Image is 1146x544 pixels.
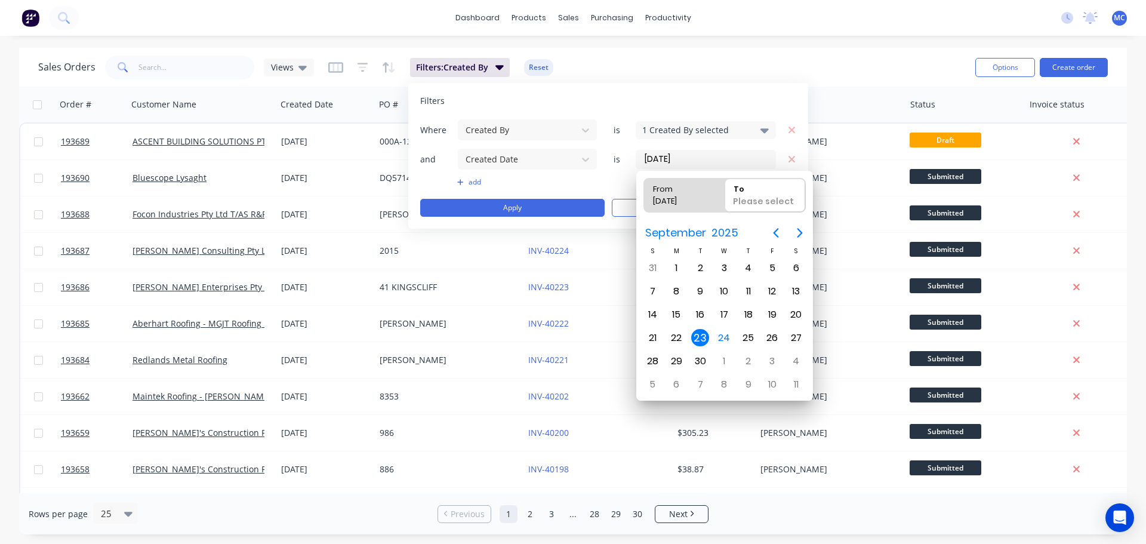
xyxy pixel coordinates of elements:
[708,222,741,244] span: 2025
[61,281,90,293] span: 193686
[910,99,935,110] div: Status
[691,282,709,300] div: Tuesday, September 9, 2025
[910,424,981,439] span: Submitted
[281,245,370,257] div: [DATE]
[271,61,294,73] span: Views
[410,58,510,77] button: Filters:Created By
[788,221,812,245] button: Next page
[667,259,685,277] div: Monday, September 1, 2025
[740,282,757,300] div: Thursday, September 11, 2025
[787,282,805,300] div: Saturday, September 13, 2025
[667,376,685,394] div: Monday, October 6, 2025
[586,505,603,523] a: Page 28
[133,318,291,329] a: Aberhart Roofing - MGJT Roofing Pty Ltd
[379,99,398,110] div: PO #
[764,221,788,245] button: Previous page
[655,508,708,520] a: Next page
[281,208,370,220] div: [DATE]
[380,318,512,330] div: [PERSON_NAME]
[521,505,539,523] a: Page 2
[528,318,569,329] a: INV-40222
[61,208,90,220] span: 193688
[760,172,893,184] div: [PERSON_NAME]
[910,315,981,330] span: Submitted
[715,259,733,277] div: Wednesday, September 3, 2025
[133,208,413,220] a: Focon Industries Pty Ltd T/AS R&F Steel Buildings [GEOGRAPHIC_DATA]
[760,354,893,366] div: [PERSON_NAME]
[380,208,512,220] div: [PERSON_NAME]
[61,318,90,330] span: 193685
[38,62,95,73] h1: Sales Orders
[763,376,781,394] div: Friday, October 10, 2025
[642,124,750,136] div: 1 Created By selected
[667,329,685,347] div: Monday, September 22, 2025
[21,9,39,27] img: Factory
[281,281,370,293] div: [DATE]
[500,505,517,523] a: Page 1 is your current page
[612,199,796,217] button: Clear
[910,133,981,147] span: Draft
[648,195,709,212] div: [DATE]
[760,136,893,147] div: [PERSON_NAME]
[528,391,569,402] a: INV-40202
[133,354,227,365] a: Redlands Metal Roofing
[643,329,661,347] div: Sunday, September 21, 2025
[715,352,733,370] div: Wednesday, October 1, 2025
[715,376,733,394] div: Wednesday, October 8, 2025
[528,354,569,365] a: INV-40221
[667,352,685,370] div: Monday, September 29, 2025
[605,124,629,136] span: is
[910,460,981,475] span: Submitted
[61,172,90,184] span: 193690
[629,505,646,523] a: Page 30
[29,508,88,520] span: Rows per page
[669,508,688,520] span: Next
[760,427,893,439] div: [PERSON_NAME]
[61,245,90,257] span: 193687
[607,505,625,523] a: Page 29
[760,391,893,402] div: [PERSON_NAME]
[133,463,288,475] a: [PERSON_NAME]'s Construction Pty Ltd
[564,505,582,523] a: Jump forward
[451,508,485,520] span: Previous
[715,282,733,300] div: Wednesday, September 10, 2025
[688,246,712,256] div: T
[506,9,552,27] div: products
[380,354,512,366] div: [PERSON_NAME]
[61,196,133,232] a: 193688
[667,306,685,324] div: Monday, September 15, 2025
[528,245,569,256] a: INV-40224
[664,246,688,256] div: M
[585,9,639,27] div: purchasing
[737,246,760,256] div: T
[787,306,805,324] div: Saturday, September 20, 2025
[910,278,981,293] span: Submitted
[433,505,713,523] ul: Pagination
[787,259,805,277] div: Saturday, September 6, 2025
[643,352,661,370] div: Sunday, September 28, 2025
[380,245,512,257] div: 2015
[133,281,277,293] a: [PERSON_NAME] Enterprises Pty Ltd
[648,179,709,195] div: From
[524,59,553,76] button: Reset
[438,508,491,520] a: Previous page
[729,179,802,195] div: To
[552,9,585,27] div: sales
[784,246,808,256] div: S
[691,329,709,347] div: Tuesday, September 23, 2025
[133,391,272,402] a: Maintek Roofing - [PERSON_NAME]
[643,259,661,277] div: Sunday, August 31, 2025
[1105,503,1134,532] div: Open Intercom Messenger
[61,269,133,305] a: 193686
[760,318,893,330] div: [PERSON_NAME]
[457,177,597,187] button: add
[61,415,133,451] a: 193659
[715,329,733,347] div: Today, Wednesday, September 24, 2025
[133,136,288,147] a: ASCENT BUILDING SOLUTIONS PTY LTD
[281,136,370,147] div: [DATE]
[740,329,757,347] div: Thursday, September 25, 2025
[740,259,757,277] div: Thursday, September 4, 2025
[281,172,370,184] div: [DATE]
[910,351,981,366] span: Submitted
[677,463,747,475] div: $38.87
